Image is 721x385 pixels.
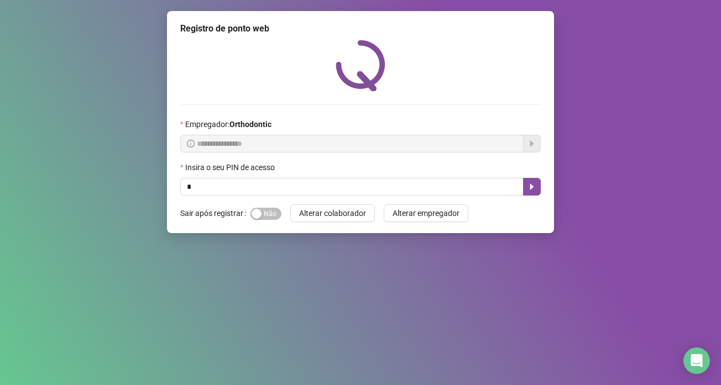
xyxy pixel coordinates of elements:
span: info-circle [187,140,195,147]
span: Alterar empregador [393,207,459,219]
span: Alterar colaborador [299,207,366,219]
button: Alterar colaborador [290,204,375,222]
label: Sair após registrar [180,204,250,222]
label: Insira o seu PIN de acesso [180,161,282,173]
button: Alterar empregador [384,204,468,222]
strong: Orthodontic [229,120,271,129]
span: Empregador : [185,118,271,130]
img: QRPoint [336,40,385,91]
div: Registro de ponto web [180,22,541,35]
div: Open Intercom Messenger [683,347,710,374]
span: caret-right [527,182,536,191]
